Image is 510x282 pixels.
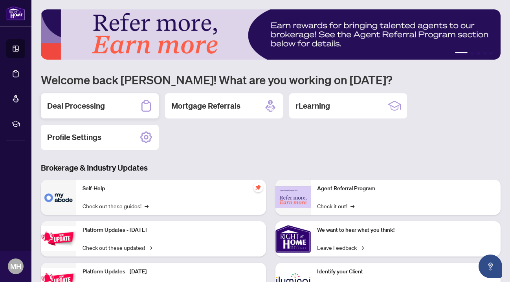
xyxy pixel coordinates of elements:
span: → [350,202,354,210]
h3: Brokerage & Industry Updates [41,162,501,173]
img: Agent Referral Program [275,186,311,208]
p: We want to hear what you think! [317,226,494,235]
span: pushpin [253,183,263,192]
p: Platform Updates - [DATE] [83,226,260,235]
a: Check out these updates!→ [83,243,152,252]
a: Leave Feedback→ [317,243,364,252]
span: → [148,243,152,252]
span: → [145,202,149,210]
button: 1 [455,52,468,55]
h1: Welcome back [PERSON_NAME]! What are you working on [DATE]? [41,72,501,87]
img: Slide 0 [41,9,501,60]
p: Platform Updates - [DATE] [83,267,260,276]
h2: Mortgage Referrals [171,100,240,111]
span: MH [10,261,21,272]
a: Check it out!→ [317,202,354,210]
img: Platform Updates - July 21, 2025 [41,226,76,251]
p: Agent Referral Program [317,184,494,193]
button: 2 [471,52,474,55]
p: Identify your Client [317,267,494,276]
button: 3 [477,52,480,55]
h2: Deal Processing [47,100,105,111]
img: Self-Help [41,180,76,215]
button: 4 [483,52,486,55]
h2: rLearning [295,100,330,111]
img: We want to hear what you think! [275,221,311,257]
h2: Profile Settings [47,132,101,143]
a: Check out these guides!→ [83,202,149,210]
img: logo [6,6,25,20]
button: Open asap [479,255,502,278]
span: → [360,243,364,252]
p: Self-Help [83,184,260,193]
button: 5 [490,52,493,55]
